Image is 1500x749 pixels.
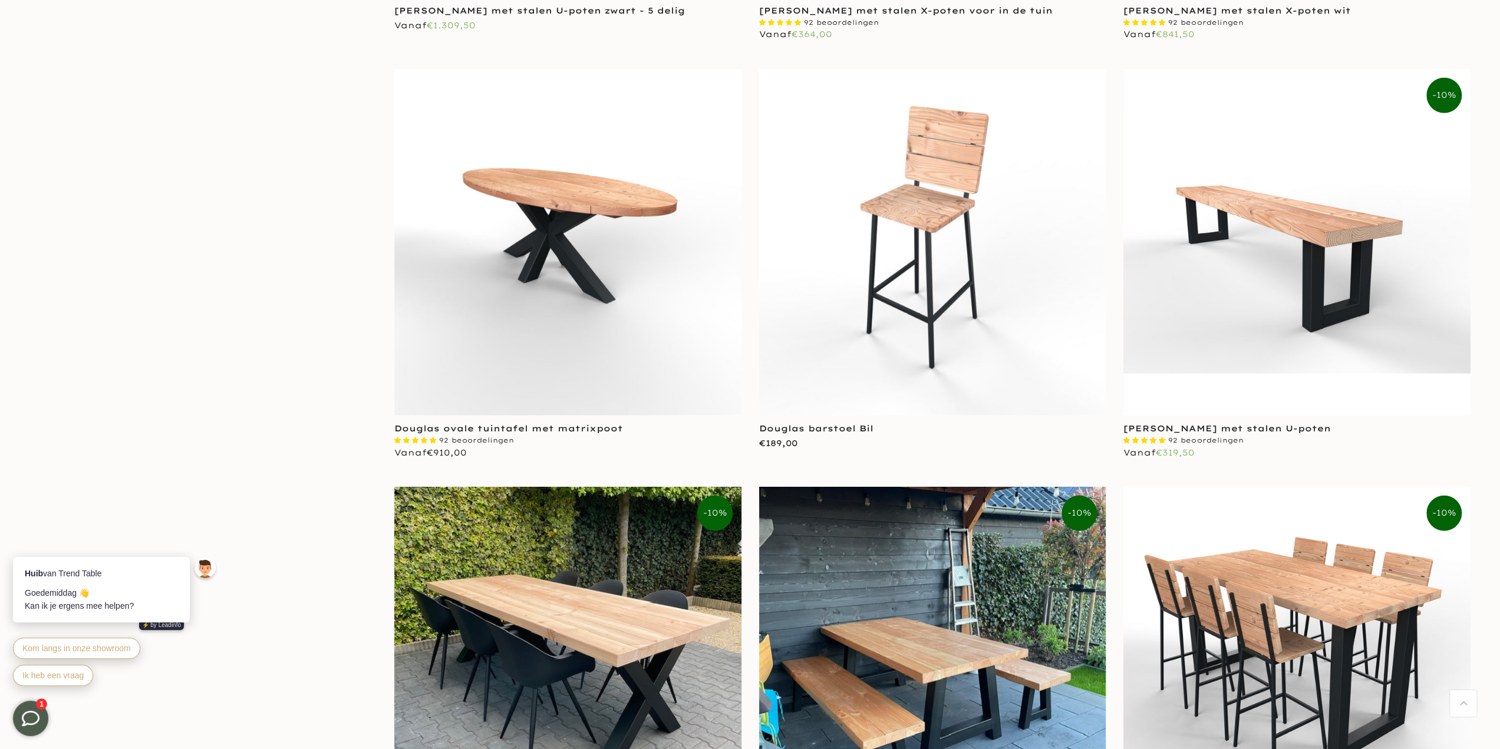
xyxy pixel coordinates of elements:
[1450,690,1476,717] a: Terug naar boven
[1,689,60,748] iframe: toggle-frame
[1426,78,1462,113] span: -10%
[394,69,741,416] img: Ovale douglas tuintafel - stalen matrixpoot zwart
[394,5,685,16] a: [PERSON_NAME] met stalen U-poten zwart - 5 delig
[1168,436,1243,444] span: 92 beoordelingen
[1156,447,1195,458] span: €319,50
[1,500,231,701] iframe: bot-iframe
[1123,436,1168,444] span: 4.87 stars
[394,423,623,434] a: Douglas ovale tuintafel met matrixpoot
[1156,29,1195,39] span: €841,50
[1123,423,1330,434] a: [PERSON_NAME] met stalen U-poten
[759,5,1053,16] a: [PERSON_NAME] met stalen X-poten voor in de tuin
[1426,496,1462,531] span: -10%
[427,447,467,458] span: €910,00
[394,447,467,458] span: Vanaf
[394,20,476,31] span: Vanaf
[759,18,804,27] span: 4.87 stars
[804,18,879,27] span: 92 beoordelingen
[759,29,832,39] span: Vanaf
[759,438,797,448] span: €189,00
[439,436,514,444] span: 92 beoordelingen
[427,20,476,31] span: €1.309,50
[1061,496,1097,531] span: -10%
[759,423,873,434] a: Douglas barstoel Bil
[1123,5,1350,16] a: [PERSON_NAME] met stalen X-poten wit
[697,496,733,531] span: -10%
[394,436,439,444] span: 4.87 stars
[1168,18,1243,27] span: 92 beoordelingen
[1123,29,1195,39] span: Vanaf
[1123,18,1168,27] span: 4.87 stars
[792,29,832,39] span: €364,00
[1123,447,1195,458] span: Vanaf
